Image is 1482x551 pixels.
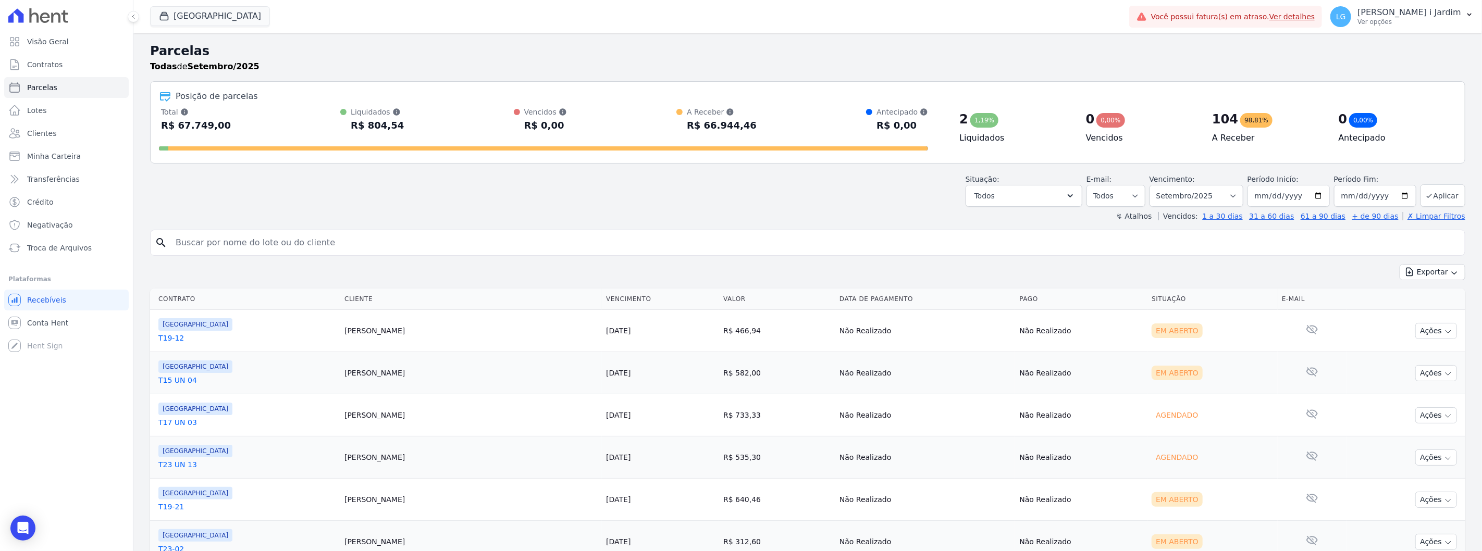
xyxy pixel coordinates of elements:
div: 104 [1212,111,1238,128]
a: Crédito [4,192,129,212]
h4: Liquidados [959,132,1069,144]
label: Período Fim: [1334,174,1416,185]
a: [DATE] [606,411,631,419]
td: Não Realizado [835,479,1015,521]
label: Período Inicío: [1248,175,1299,183]
div: Plataformas [8,273,125,285]
strong: Setembro/2025 [188,61,260,71]
div: Antecipado [876,107,928,117]
div: R$ 66.944,46 [687,117,757,134]
span: Recebíveis [27,295,66,305]
a: 31 a 60 dias [1249,212,1294,220]
button: Ações [1415,492,1457,508]
p: de [150,60,260,73]
a: 1 a 30 dias [1203,212,1243,220]
div: 0,00% [1096,113,1125,128]
button: Ações [1415,534,1457,550]
span: Transferências [27,174,80,184]
td: Não Realizado [1015,394,1147,436]
span: Conta Hent [27,318,68,328]
div: R$ 0,00 [524,117,567,134]
a: Lotes [4,100,129,121]
span: Lotes [27,105,47,116]
button: Exportar [1400,264,1465,280]
a: [DATE] [606,495,631,504]
button: Todos [966,185,1082,207]
a: Transferências [4,169,129,190]
a: T19-12 [158,333,336,343]
span: Você possui fatura(s) em atraso. [1151,11,1315,22]
a: Troca de Arquivos [4,237,129,258]
span: Todos [974,190,995,202]
button: LG [PERSON_NAME] i Jardim Ver opções [1322,2,1482,31]
div: 0,00% [1349,113,1377,128]
td: Não Realizado [1015,310,1147,352]
td: R$ 466,94 [719,310,835,352]
h4: Antecipado [1339,132,1448,144]
a: Visão Geral [4,31,129,52]
a: T19-21 [158,502,336,512]
div: Vencidos [524,107,567,117]
a: ✗ Limpar Filtros [1403,212,1465,220]
a: T15 UN 04 [158,375,336,385]
span: [GEOGRAPHIC_DATA] [158,529,232,542]
div: Em Aberto [1152,492,1203,507]
strong: Todas [150,61,177,71]
div: 2 [959,111,968,128]
td: [PERSON_NAME] [340,436,602,479]
a: T23 UN 13 [158,459,336,470]
button: Ações [1415,365,1457,381]
a: Clientes [4,123,129,144]
span: Crédito [27,197,54,207]
h2: Parcelas [150,42,1465,60]
label: Vencidos: [1158,212,1198,220]
span: [GEOGRAPHIC_DATA] [158,360,232,373]
div: Em Aberto [1152,366,1203,380]
div: R$ 804,54 [351,117,404,134]
a: Parcelas [4,77,129,98]
th: Cliente [340,289,602,310]
div: Em Aberto [1152,534,1203,549]
td: Não Realizado [835,310,1015,352]
span: [GEOGRAPHIC_DATA] [158,445,232,457]
h4: Vencidos [1086,132,1195,144]
a: Minha Carteira [4,146,129,167]
label: E-mail: [1086,175,1112,183]
button: Aplicar [1421,184,1465,207]
div: R$ 67.749,00 [161,117,231,134]
div: Posição de parcelas [176,90,258,103]
div: Agendado [1152,408,1202,422]
div: 0 [1086,111,1095,128]
a: [DATE] [606,327,631,335]
span: [GEOGRAPHIC_DATA] [158,318,232,331]
button: Ações [1415,407,1457,423]
p: Ver opções [1357,18,1461,26]
td: R$ 733,33 [719,394,835,436]
td: Não Realizado [1015,352,1147,394]
td: [PERSON_NAME] [340,310,602,352]
div: 1,19% [970,113,998,128]
div: Liquidados [351,107,404,117]
label: Situação: [966,175,999,183]
th: Vencimento [602,289,719,310]
button: [GEOGRAPHIC_DATA] [150,6,270,26]
a: Ver detalhes [1269,12,1315,21]
td: Não Realizado [835,352,1015,394]
a: 61 a 90 dias [1301,212,1345,220]
div: Total [161,107,231,117]
td: [PERSON_NAME] [340,352,602,394]
td: Não Realizado [835,436,1015,479]
td: R$ 640,46 [719,479,835,521]
a: [DATE] [606,369,631,377]
span: Clientes [27,128,56,139]
span: Troca de Arquivos [27,243,92,253]
button: Ações [1415,323,1457,339]
span: [GEOGRAPHIC_DATA] [158,487,232,499]
div: R$ 0,00 [876,117,928,134]
a: Contratos [4,54,129,75]
th: E-mail [1278,289,1347,310]
div: 98,81% [1240,113,1273,128]
a: Conta Hent [4,312,129,333]
label: ↯ Atalhos [1116,212,1152,220]
p: [PERSON_NAME] i Jardim [1357,7,1461,18]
